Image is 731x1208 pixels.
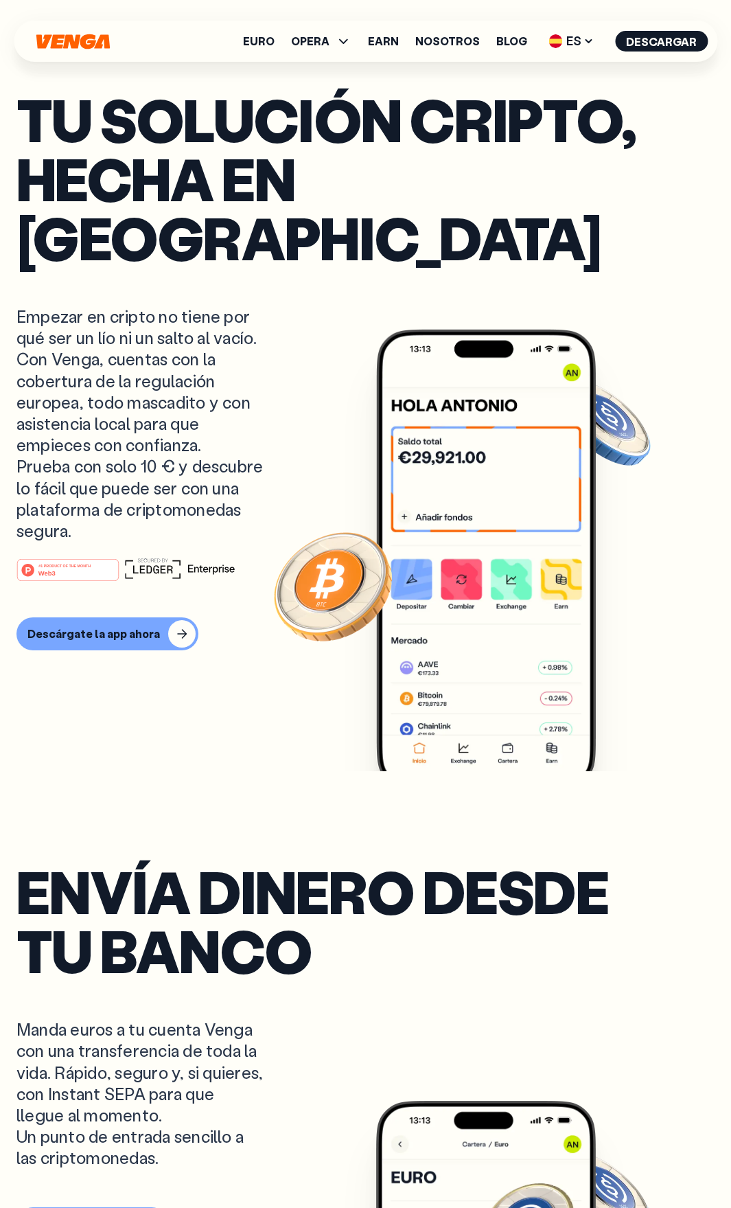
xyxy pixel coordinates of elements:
[291,36,329,47] span: OPERA
[16,90,715,267] h1: Tu solución cripto, hecha en [GEOGRAPHIC_DATA]
[16,567,119,584] a: #1 PRODUCT OF THE MONTHWeb3
[415,36,480,47] a: Nosotros
[368,36,399,47] a: Earn
[376,329,596,789] img: Venga app preview
[16,1018,264,1168] p: Manda euros a tu cuenta Venga con una transferencia de toda la vida. Rápido, seguro y, si quieres...
[544,30,599,52] span: ES
[243,36,275,47] a: Euro
[271,524,395,648] img: Bitcoin
[16,617,154,650] a: Descárgate la app ahora
[16,306,264,541] p: Empezar en cripto no tiene por qué ser un lío ni un salto al vacío. Con Venga, cuentas con la cob...
[16,617,198,650] button: Descárgate la app ahora
[27,627,160,641] div: Descárgate la app ahora
[548,34,562,48] img: flag-es
[291,33,351,49] span: OPERA
[16,862,609,980] h1: Envía dinero desde tu banco
[615,31,708,52] button: Descargar
[34,34,111,49] svg: Inicio
[555,374,653,472] img: Solana
[38,569,56,577] tspan: Web3
[496,36,527,47] a: Blog
[38,564,91,568] tspan: #1 PRODUCT OF THE MONTH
